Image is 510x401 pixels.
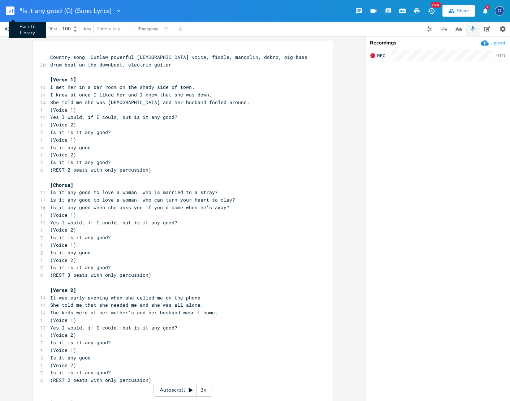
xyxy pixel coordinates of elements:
[138,27,158,31] div: Transpose
[481,39,505,47] button: Upload
[50,287,76,293] span: [Verse 2]
[50,264,111,271] span: Is it is it any good?
[50,114,177,120] span: Yes I would, if I could, but is it any good?
[50,354,91,361] span: Is it any good
[197,384,210,397] div: 3x
[154,384,212,397] div: Autoscroll
[50,339,111,346] span: Is it is it any good?
[50,332,76,338] span: (Voice 2)
[50,272,151,278] span: (REST 3 beats with only percussion)
[457,8,469,14] div: Share
[490,40,505,46] div: Upload
[496,53,505,58] div: 0:00
[377,53,385,59] span: Rec
[50,121,76,128] span: (Voice 2)
[20,8,112,14] span: *Is it any good (G) (Suno Lyrics)
[84,27,91,31] div: Key
[50,294,203,301] span: It was early evening when she called me on the phone.
[478,4,492,17] button: 2
[50,369,111,376] span: Is it is it any good?
[50,302,203,308] span: She told me that she needed me and she was all alone.
[367,50,388,61] button: Rec
[50,99,250,105] span: She told me she was [DEMOGRAPHIC_DATA] and her husband fooled around.
[50,242,76,248] span: (Voice 1)
[485,5,489,9] div: 2
[50,197,235,203] span: is it any good to love a woman, who can turn your heart to clay?
[50,144,91,151] span: Is it any good
[50,234,111,241] span: Is it is it any good?
[50,227,76,233] span: (Voice 2)
[50,189,218,195] span: Is it any good to love a woman, who is married to a stray?
[50,347,76,353] span: (Voice 1)
[50,84,195,90] span: I met her in a bar room on the shady side of town.
[50,377,151,383] span: (REST 2 beats with only percussion)
[50,151,76,158] span: (Voice 2)
[48,27,57,31] div: BPM
[50,129,111,135] span: Is it is it any good?
[50,91,212,98] span: I knew at once I liked her and I knew that she was down.
[495,6,504,16] div: Old Kountry
[495,3,504,19] button: O
[96,26,120,32] span: Enter a key
[50,219,177,226] span: Yes I would, if I could, but is it any good?
[6,2,20,20] button: Back to Library
[50,309,218,316] span: The kids were at her mother's and her husband wasn't home.
[50,324,177,331] span: Yes I would, if I could, but is it any good?
[50,167,151,173] span: (REST 2 beats with only percussion)
[442,5,475,17] button: Share
[50,257,76,263] span: (Voice 2)
[50,76,76,83] span: [Verse 1]
[50,317,76,323] span: (Voice 1)
[50,137,76,143] span: (Voice 1)
[50,204,229,211] span: Is it any good when she asks you if you'd come when he's away?
[50,249,91,256] span: Is it any good
[50,107,76,113] span: (Voice 1)
[50,54,310,68] span: Country song, Outlaw powerful [DEMOGRAPHIC_DATA] voice, fiddle, mandolin, dobro, big bass drum be...
[50,182,73,188] span: [Chorus]
[431,2,441,8] div: New
[50,362,76,368] span: (Voice 2)
[50,212,76,218] span: (Voice 1)
[50,159,111,165] span: Is it is it any good?
[370,40,506,46] div: Recordings
[424,4,438,17] button: New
